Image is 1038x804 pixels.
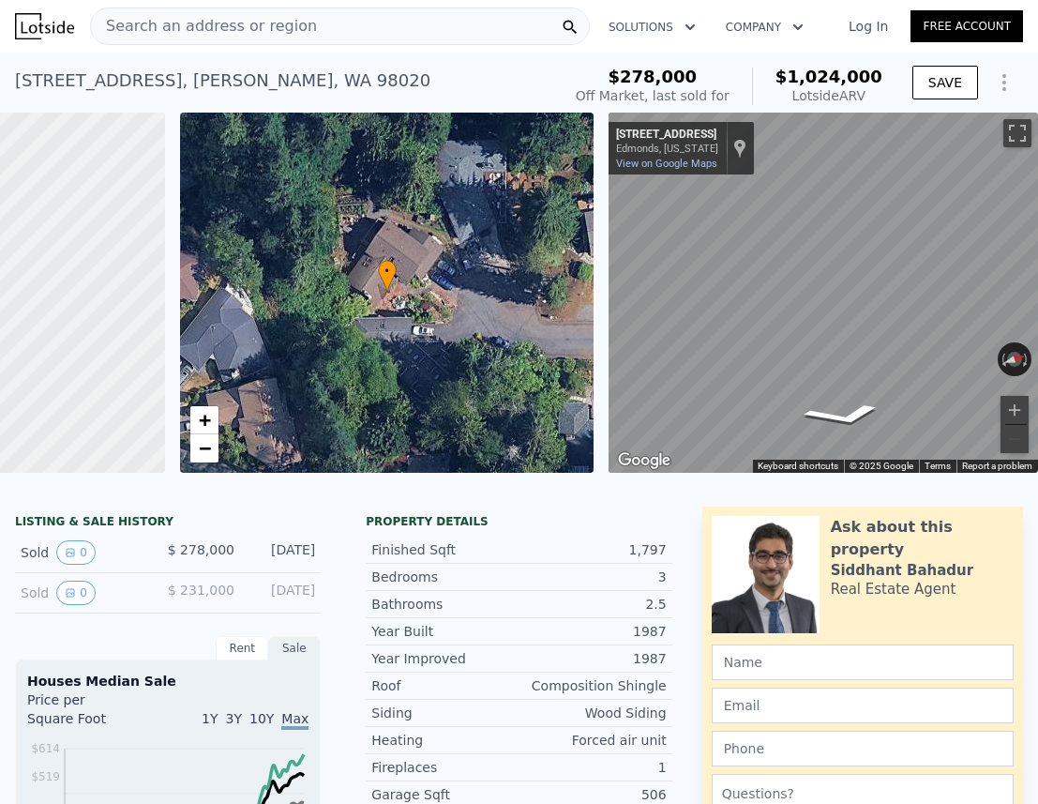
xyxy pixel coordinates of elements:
button: Zoom out [1000,425,1029,453]
div: Fireplaces [371,758,519,777]
img: Google [613,448,675,473]
button: Zoom in [1000,396,1029,424]
div: Roof [371,676,519,695]
div: Street View [609,113,1038,473]
tspan: $614 [31,742,60,755]
input: Name [712,645,1014,680]
div: 2.5 [519,595,666,614]
div: Bedrooms [371,568,519,586]
span: $278,000 [609,67,698,86]
span: $ 278,000 [168,542,234,557]
div: • [378,260,397,293]
div: 1987 [519,622,666,641]
div: Siding [371,704,519,722]
div: Finished Sqft [371,540,519,559]
input: Email [712,688,1014,723]
a: Report a problem [962,461,1032,471]
div: Rent [216,636,268,660]
img: Lotside [15,13,74,39]
div: [STREET_ADDRESS] [616,128,718,143]
a: View on Google Maps [616,158,717,170]
a: Show location on map [733,138,746,159]
span: + [198,408,210,432]
button: Rotate clockwise [1021,342,1031,376]
button: SAVE [912,66,978,99]
div: Map [609,113,1038,473]
button: Toggle fullscreen view [1003,119,1031,147]
div: Property details [366,514,671,529]
button: View historical data [56,540,96,565]
button: Keyboard shortcuts [758,460,838,473]
a: Open this area in Google Maps (opens a new window) [613,448,675,473]
span: © 2025 Google [850,461,913,471]
input: Phone [712,731,1014,766]
a: Log In [826,17,910,36]
span: 3Y [226,711,242,726]
span: $1,024,000 [775,67,882,86]
div: Sold [21,581,153,605]
span: Search an address or region [91,15,317,38]
div: Year Improved [371,649,519,668]
a: Zoom in [190,406,218,434]
div: Year Built [371,622,519,641]
span: • [378,263,397,280]
span: $ 231,000 [168,583,234,598]
path: Go East, 243rd Pl SW [778,397,910,432]
div: Siddhant Bahadur [831,561,973,580]
div: Edmonds, [US_STATE] [616,143,718,155]
div: Forced air unit [519,731,666,750]
div: [STREET_ADDRESS] , [PERSON_NAME] , WA 98020 [15,68,430,94]
tspan: $519 [31,770,60,783]
div: Garage Sqft [371,785,519,804]
button: Show Options [985,64,1023,101]
div: [DATE] [249,540,315,565]
div: [DATE] [249,581,315,605]
button: View historical data [56,581,96,605]
span: − [198,436,210,460]
button: Reset the view [996,347,1032,371]
div: 1987 [519,649,666,668]
div: Off Market, last sold for [576,86,730,105]
div: Real Estate Agent [831,580,956,599]
span: 1Y [202,711,218,726]
div: Sold [21,540,153,565]
a: Terms (opens in new tab) [925,461,951,471]
span: 10Y [249,711,274,726]
div: LISTING & SALE HISTORY [15,514,321,533]
div: 1 [519,758,666,777]
div: Bathrooms [371,595,519,614]
a: Zoom out [190,434,218,463]
div: Price per Square Foot [27,690,168,739]
div: 3 [519,568,666,586]
a: Free Account [910,10,1023,42]
div: 506 [519,785,666,804]
button: Solutions [594,10,711,44]
div: Composition Shingle [519,676,666,695]
div: Lotside ARV [775,86,882,105]
button: Company [711,10,819,44]
div: Houses Median Sale [27,672,308,690]
div: 1,797 [519,540,666,559]
div: Sale [268,636,321,660]
div: Wood Siding [519,704,666,722]
div: Heating [371,731,519,750]
button: Rotate counterclockwise [998,342,1008,376]
div: Ask about this property [831,516,1014,561]
span: Max [281,711,308,730]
